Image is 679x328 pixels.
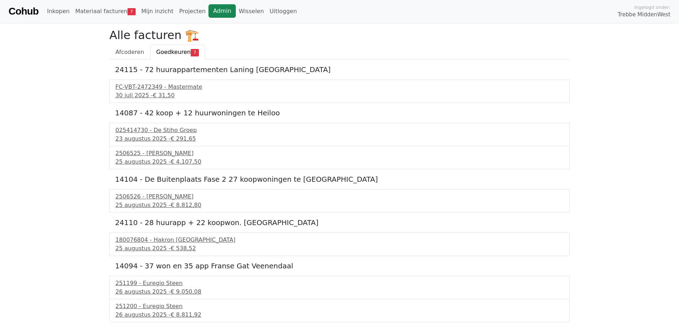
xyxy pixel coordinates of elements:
div: 251199 - Euregio Steen [115,279,564,288]
a: Materiaal facturen7 [72,4,138,18]
a: FC-VBT-2472349 - Mastermate30 juli 2025 -€ 31,50 [115,83,564,100]
a: Afcoderen [109,45,150,60]
span: Ingelogd onder: [634,4,670,11]
a: Goedkeuren7 [150,45,205,60]
span: Trebbe MiddenWest [618,11,670,19]
a: Inkopen [44,4,72,18]
span: Goedkeuren [156,49,191,55]
span: 7 [191,49,199,56]
h2: Alle facturen 🏗️ [109,28,570,42]
a: 251199 - Euregio Steen26 augustus 2025 -€ 9.050,08 [115,279,564,296]
span: € 538,52 [170,245,196,252]
a: 2506526 - [PERSON_NAME]25 augustus 2025 -€ 8.812,80 [115,192,564,209]
div: 180076804 - Hakron [GEOGRAPHIC_DATA] [115,236,564,244]
a: 180076804 - Hakron [GEOGRAPHIC_DATA]25 augustus 2025 -€ 538,52 [115,236,564,253]
span: € 8.812,80 [170,202,201,208]
div: 025414730 - De Stiho Groep [115,126,564,135]
a: Uitloggen [267,4,300,18]
span: Afcoderen [115,49,144,55]
div: 25 augustus 2025 - [115,158,564,166]
h5: 14104 - De Buitenplaats Fase 2 27 koopwoningen te [GEOGRAPHIC_DATA] [115,175,564,184]
div: 30 juli 2025 - [115,91,564,100]
a: Cohub [9,3,38,20]
div: 23 augustus 2025 - [115,135,564,143]
h5: 14094 - 37 won en 35 app Franse Gat Veenendaal [115,262,564,270]
a: Wisselen [236,4,267,18]
span: € 4.107,50 [170,158,201,165]
div: 25 augustus 2025 - [115,201,564,209]
a: 2506525 - [PERSON_NAME]25 augustus 2025 -€ 4.107,50 [115,149,564,166]
a: Mijn inzicht [138,4,176,18]
h5: 14087 - 42 koop + 12 huurwoningen te Heiloo [115,109,564,117]
div: 2506526 - [PERSON_NAME] [115,192,564,201]
div: 26 augustus 2025 - [115,311,564,319]
div: 2506525 - [PERSON_NAME] [115,149,564,158]
span: € 291,65 [170,135,196,142]
a: Admin [208,4,236,18]
div: 251200 - Euregio Steen [115,302,564,311]
a: 025414730 - De Stiho Groep23 augustus 2025 -€ 291,65 [115,126,564,143]
span: € 31,50 [153,92,175,99]
div: 26 augustus 2025 - [115,288,564,296]
div: 25 augustus 2025 - [115,244,564,253]
a: Projecten [176,4,208,18]
h5: 24115 - 72 huurappartementen Laning [GEOGRAPHIC_DATA] [115,65,564,74]
span: 7 [127,8,136,15]
span: € 9.050,08 [170,288,201,295]
a: 251200 - Euregio Steen26 augustus 2025 -€ 8.811,92 [115,302,564,319]
h5: 24110 - 28 huurapp + 22 koopwon. [GEOGRAPHIC_DATA] [115,218,564,227]
div: FC-VBT-2472349 - Mastermate [115,83,564,91]
span: € 8.811,92 [170,311,201,318]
